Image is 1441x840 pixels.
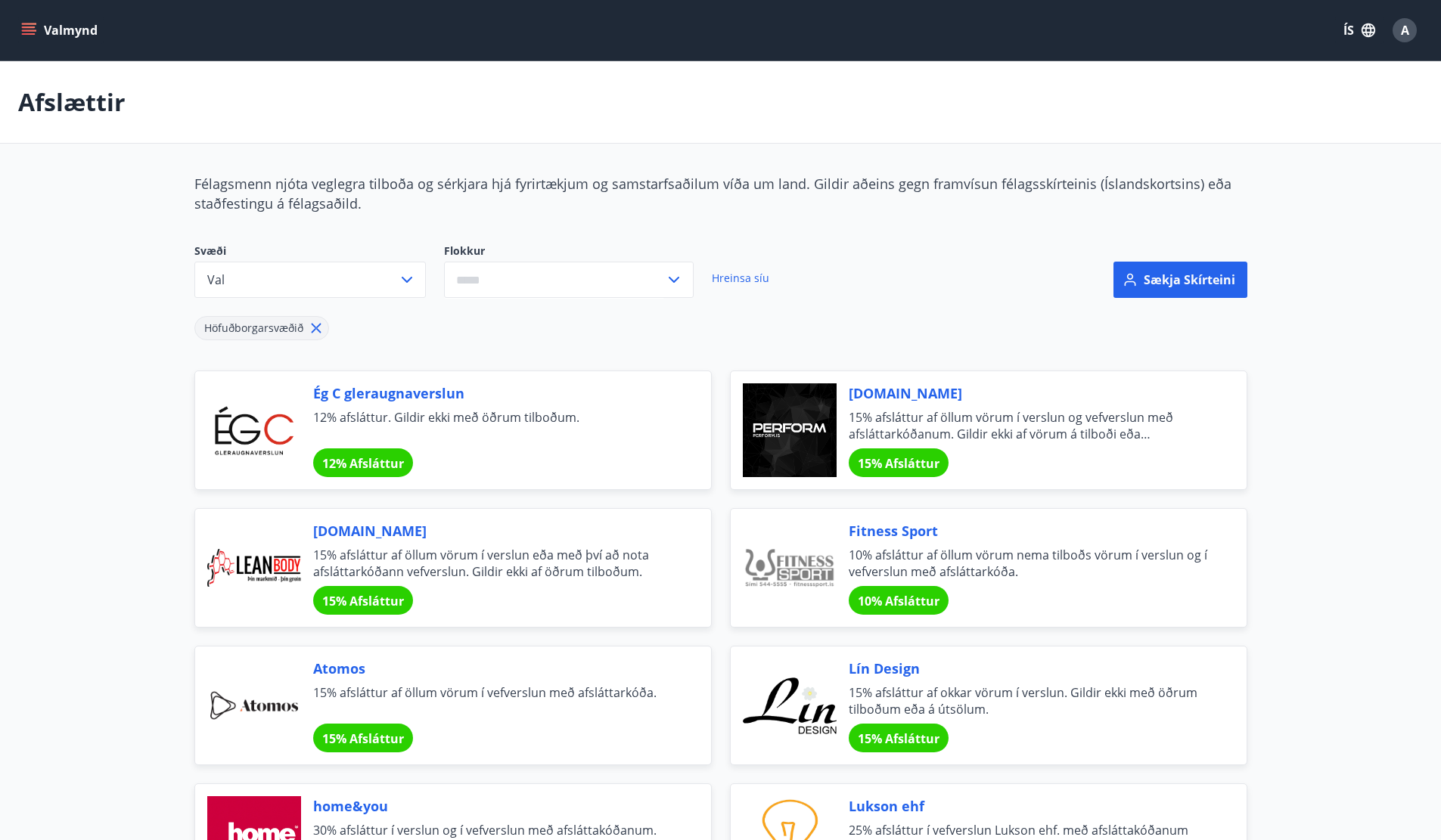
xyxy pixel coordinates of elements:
[1387,12,1423,48] button: A
[1113,262,1247,298] button: Sækja skírteini
[313,796,675,816] span: home&you
[858,593,939,609] span: 10% Afsláttur
[322,730,404,747] span: 15% Afsláttur
[849,684,1210,718] span: 15% afsláttur af okkar vörum í verslun. Gildir ekki með öðrum tilboðum eða á útsölum.
[194,175,1231,212] span: Félagsmenn njóta veglegra tilboða og sérkjara hjá fyrirtækjum og samstarfsaðilum víða um land. Gi...
[313,409,675,442] span: 12% afsláttur. Gildir ekki með öðrum tilboðum.
[849,796,1210,816] span: Lukson ehf
[444,243,694,259] label: Flokkur
[322,593,404,609] span: 15% Afsláttur
[18,85,126,119] p: Afslættir
[858,730,939,747] span: 15% Afsláttur
[849,521,1210,541] span: Fitness Sport
[712,262,769,295] a: Hreinsa síu
[313,547,675,580] span: 15% afsláttur af öllum vörum í verslun eða með því að nota afsláttarkóðann vefverslun. Gildir ekk...
[194,262,426,298] button: Val
[313,383,675,403] span: Ég C gleraugnaverslun
[313,684,675,718] span: 15% afsláttur af öllum vörum í vefverslun með afsláttarkóða.
[18,17,104,44] button: menu
[194,316,329,340] div: Höfuðborgarsvæðið
[194,243,426,262] span: Svæði
[322,455,404,472] span: 12% Afsláttur
[313,521,675,541] span: [DOMAIN_NAME]
[849,409,1210,442] span: 15% afsláttur af öllum vörum í verslun og vefverslun með afsláttarkóðanum. Gildir ekki af vörum á...
[858,455,939,472] span: 15% Afsláttur
[849,383,1210,403] span: [DOMAIN_NAME]
[1335,17,1384,44] button: ÍS
[849,547,1210,580] span: 10% afsláttur af öllum vörum nema tilboðs vörum í verslun og í vefverslun með afsláttarkóða.
[849,659,1210,678] span: Lín Design
[1401,22,1409,39] span: A
[313,659,675,678] span: Atomos
[204,321,303,335] span: Höfuðborgarsvæðið
[207,271,225,288] span: Val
